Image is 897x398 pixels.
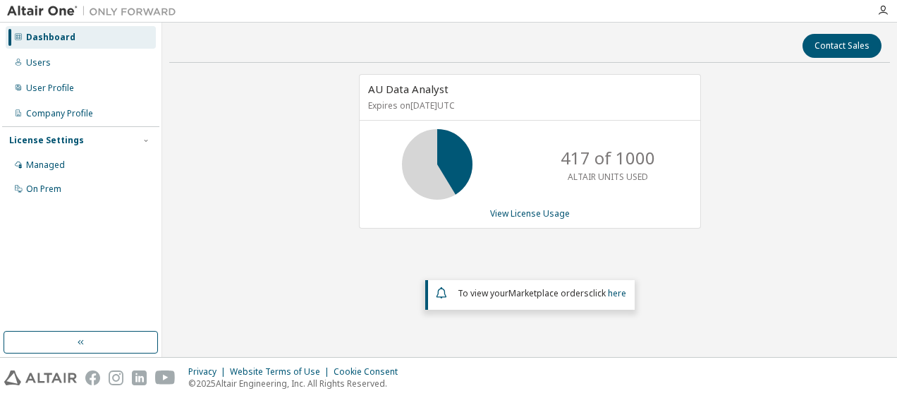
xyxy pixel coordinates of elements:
img: linkedin.svg [132,370,147,385]
div: Company Profile [26,108,93,119]
div: On Prem [26,183,61,195]
img: Altair One [7,4,183,18]
em: Marketplace orders [508,287,589,299]
div: Cookie Consent [334,366,406,378]
span: AU Data Analyst [368,82,448,96]
div: Users [26,57,51,68]
p: © 2025 Altair Engineering, Inc. All Rights Reserved. [188,378,406,390]
img: instagram.svg [109,370,123,385]
img: altair_logo.svg [4,370,77,385]
button: Contact Sales [803,34,881,58]
img: youtube.svg [155,370,176,385]
a: here [608,287,626,299]
p: 417 of 1000 [561,146,655,170]
span: To view your click [458,287,626,299]
div: Managed [26,159,65,171]
div: License Settings [9,135,84,146]
div: Website Terms of Use [230,366,334,378]
div: User Profile [26,83,74,94]
a: View License Usage [490,207,570,219]
div: Dashboard [26,32,75,43]
img: facebook.svg [85,370,100,385]
p: Expires on [DATE] UTC [368,99,688,111]
div: Privacy [188,366,230,378]
p: ALTAIR UNITS USED [568,171,648,183]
